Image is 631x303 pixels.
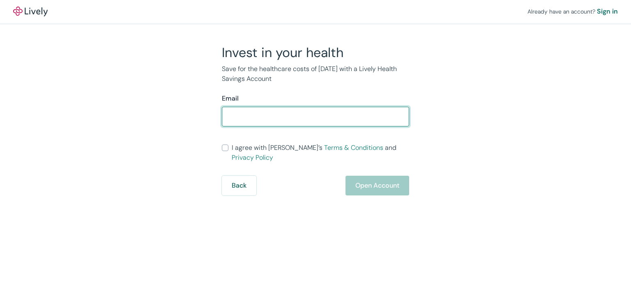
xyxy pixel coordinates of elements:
[232,143,409,163] span: I agree with [PERSON_NAME]’s and
[13,7,48,16] a: LivelyLively
[222,176,256,195] button: Back
[232,153,273,162] a: Privacy Policy
[222,64,409,84] p: Save for the healthcare costs of [DATE] with a Lively Health Savings Account
[597,7,618,16] a: Sign in
[13,7,48,16] img: Lively
[527,7,618,16] div: Already have an account?
[222,44,409,61] h2: Invest in your health
[324,143,383,152] a: Terms & Conditions
[222,94,239,103] label: Email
